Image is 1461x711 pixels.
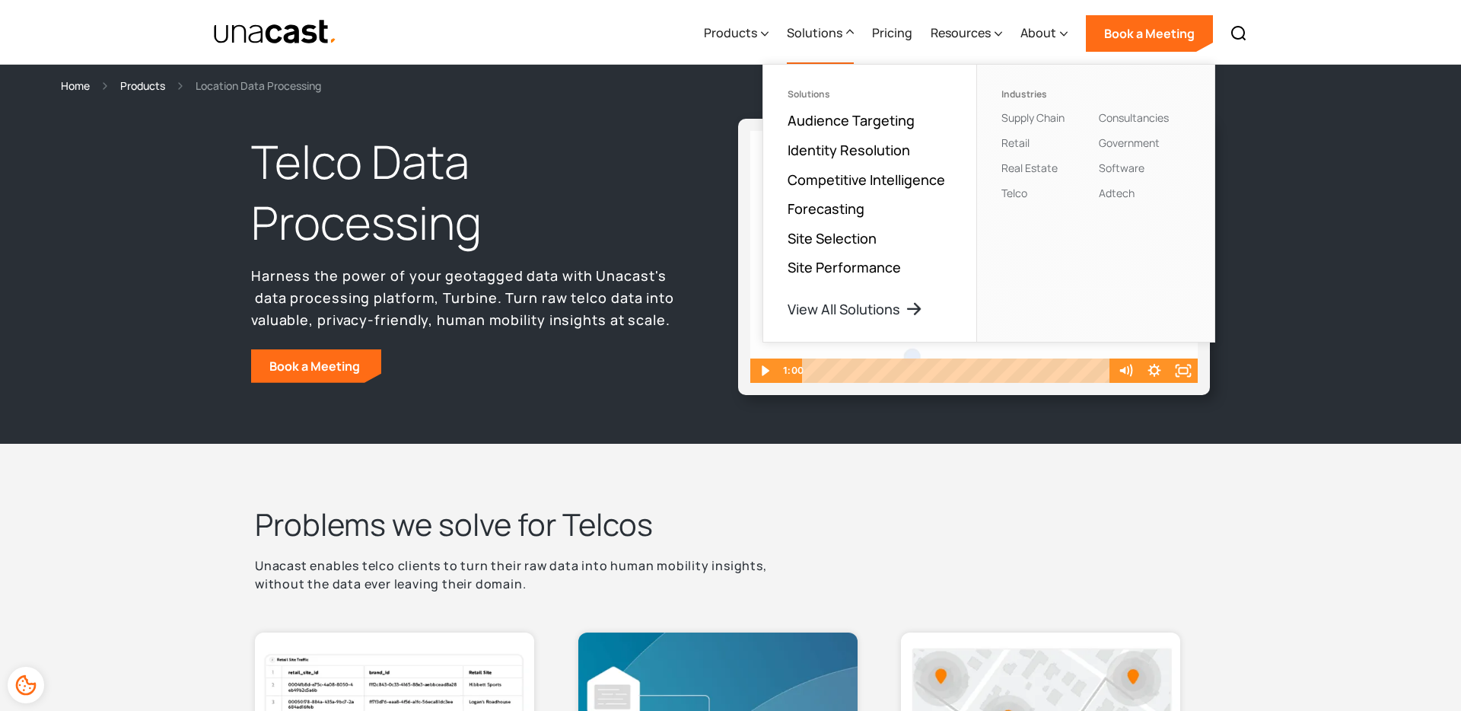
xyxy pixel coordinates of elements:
a: Competitive Intelligence [788,171,945,189]
a: Adtech [1099,186,1135,200]
img: Video Thumbnail [750,131,1198,383]
nav: Solutions [762,64,1215,343]
a: Home [61,77,90,94]
div: About [1020,24,1056,42]
a: Government [1099,136,1160,150]
img: Unacast text logo [213,19,337,46]
div: Cookie Preferences [8,667,44,703]
a: Forecasting [788,199,864,218]
h1: Telco Data Processing [251,132,682,253]
a: Software [1099,161,1144,175]
a: Site Selection [788,229,877,247]
div: Solutions [788,89,952,100]
a: Site Performance [788,258,901,276]
button: Fullscreen [1169,359,1198,383]
p: Harness the power of your geotagged data with Unacast's data processing platform, Turbine. Turn r... [251,265,682,330]
div: Solutions [787,2,854,65]
img: Search icon [1230,24,1248,43]
a: Retail [1001,136,1030,150]
div: Products [704,2,769,65]
h2: Problems we solve for Telcos [255,505,1206,544]
a: Book a Meeting [251,349,381,383]
a: Book a Meeting [1086,15,1213,52]
a: Products [120,77,165,94]
a: View All Solutions [788,300,923,318]
a: home [213,19,337,46]
div: Location Data Processing [196,77,321,94]
a: Audience Targeting [788,111,915,129]
div: Playbar [813,359,1104,383]
div: Solutions [787,24,842,42]
a: Supply Chain [1001,110,1065,125]
a: Identity Resolution [788,141,910,159]
a: Telco [1001,186,1027,200]
a: Pricing [872,2,912,65]
div: About [1020,2,1068,65]
a: Consultancies [1099,110,1169,125]
button: Show settings menu [1140,359,1169,383]
div: Resources [931,2,1002,65]
div: Products [704,24,757,42]
div: Resources [931,24,991,42]
p: Unacast enables telco clients to turn their raw data into human mobility insights, without the da... [255,556,791,593]
button: Mute [1111,359,1140,383]
button: Play Video [750,359,779,383]
a: Real Estate [1001,161,1058,175]
div: Industries [1001,89,1093,100]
